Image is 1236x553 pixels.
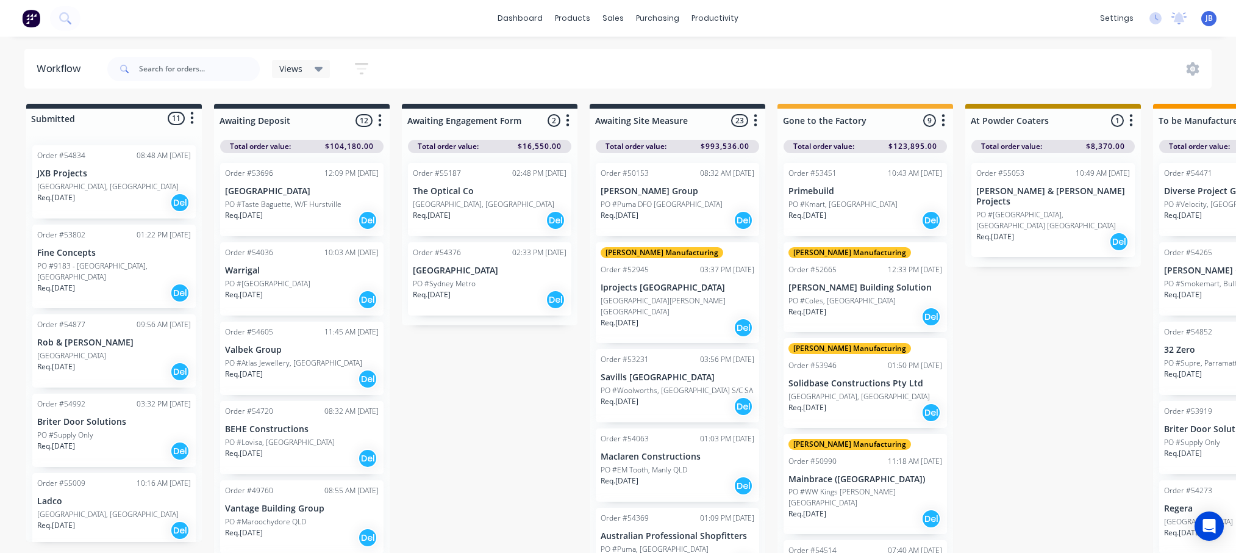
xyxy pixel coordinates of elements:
[601,513,649,524] div: Order #54369
[888,141,937,152] span: $123,895.00
[170,362,190,381] div: Del
[788,474,942,485] p: Mainbrace ([GEOGRAPHIC_DATA])
[788,456,837,467] div: Order #50990
[788,508,826,519] p: Req. [DATE]
[601,247,723,258] div: [PERSON_NAME] Manufacturing
[685,9,745,27] div: productivity
[601,210,638,221] p: Req. [DATE]
[888,360,942,371] div: 01:50 PM [DATE]
[1195,511,1224,541] div: Open Intercom Messenger
[137,150,191,161] div: 08:48 AM [DATE]
[596,9,630,27] div: sales
[512,247,566,258] div: 02:33 PM [DATE]
[225,345,379,355] p: Valbek Group
[1094,9,1140,27] div: settings
[37,319,85,330] div: Order #54877
[788,439,911,450] div: [PERSON_NAME] Manufacturing
[601,531,754,541] p: Australian Professional Shopfitters
[601,295,754,317] p: [GEOGRAPHIC_DATA][PERSON_NAME] [GEOGRAPHIC_DATA]
[225,504,379,514] p: Vantage Building Group
[888,168,942,179] div: 10:43 AM [DATE]
[888,456,942,467] div: 11:18 AM [DATE]
[37,181,179,192] p: [GEOGRAPHIC_DATA], [GEOGRAPHIC_DATA]
[1164,247,1212,258] div: Order #54265
[358,290,377,309] div: Del
[170,521,190,540] div: Del
[1164,485,1212,496] div: Order #54273
[413,199,554,210] p: [GEOGRAPHIC_DATA], [GEOGRAPHIC_DATA]
[788,186,942,197] p: Primebuild
[788,199,898,210] p: PO #Kmart, [GEOGRAPHIC_DATA]
[225,437,335,448] p: PO #Lovisa, [GEOGRAPHIC_DATA]
[788,283,942,293] p: [PERSON_NAME] Building Solution
[22,9,40,27] img: Factory
[137,230,191,240] div: 01:22 PM [DATE]
[37,417,191,427] p: Briter Door Solutions
[37,478,85,489] div: Order #55009
[793,141,854,152] span: Total order value:
[601,464,687,475] p: PO #EM Tooth, Manly QLD
[225,289,263,300] p: Req. [DATE]
[1164,527,1202,538] p: Req. [DATE]
[37,261,191,283] p: PO #9183 - [GEOGRAPHIC_DATA], [GEOGRAPHIC_DATA]
[788,247,911,258] div: [PERSON_NAME] Manufacturing
[788,402,826,413] p: Req. [DATE]
[784,242,947,332] div: [PERSON_NAME] ManufacturingOrder #5266512:33 PM [DATE][PERSON_NAME] Building SolutionPO #Coles, [...
[32,314,196,388] div: Order #5487709:56 AM [DATE]Rob & [PERSON_NAME][GEOGRAPHIC_DATA]Req.[DATE]Del
[788,168,837,179] div: Order #53451
[549,9,596,27] div: products
[630,9,685,27] div: purchasing
[546,211,565,230] div: Del
[408,163,571,236] div: Order #5518702:48 PM [DATE]The Optical Co[GEOGRAPHIC_DATA], [GEOGRAPHIC_DATA]Req.[DATE]Del
[37,283,75,294] p: Req. [DATE]
[358,369,377,389] div: Del
[788,391,930,402] p: [GEOGRAPHIC_DATA], [GEOGRAPHIC_DATA]
[1086,141,1125,152] span: $8,370.00
[37,520,75,531] p: Req. [DATE]
[358,211,377,230] div: Del
[1164,437,1220,448] p: PO #Supply Only
[788,210,826,221] p: Req. [DATE]
[225,266,379,276] p: Warrigal
[37,248,191,258] p: Fine Concepts
[225,516,306,527] p: PO #Maroochydore QLD
[1164,406,1212,417] div: Order #53919
[601,264,649,275] div: Order #52945
[225,199,341,210] p: PO #Taste Baguette, W/F Hurstville
[37,338,191,348] p: Rob & [PERSON_NAME]
[601,475,638,486] p: Req. [DATE]
[921,211,941,230] div: Del
[37,430,93,441] p: PO #Supply Only
[888,264,942,275] div: 12:33 PM [DATE]
[1164,289,1202,300] p: Req. [DATE]
[358,528,377,548] div: Del
[788,306,826,317] p: Req. [DATE]
[601,372,754,383] p: Savills [GEOGRAPHIC_DATA]
[324,485,379,496] div: 08:55 AM [DATE]
[230,141,291,152] span: Total order value:
[596,349,759,422] div: Order #5323103:56 PM [DATE]Savills [GEOGRAPHIC_DATA]PO #Woolworths, [GEOGRAPHIC_DATA] S/C SAReq.[...
[1169,141,1230,152] span: Total order value:
[137,478,191,489] div: 10:16 AM [DATE]
[413,278,476,289] p: PO #Sydney Metro
[137,319,191,330] div: 09:56 AM [DATE]
[413,247,461,258] div: Order #54376
[788,486,942,508] p: PO #WW Kings [PERSON_NAME] [GEOGRAPHIC_DATA]
[596,428,759,502] div: Order #5406301:03 PM [DATE]Maclaren ConstructionsPO #EM Tooth, Manly QLDReq.[DATE]Del
[596,163,759,236] div: Order #5015308:32 AM [DATE][PERSON_NAME] GroupPO #Puma DFO [GEOGRAPHIC_DATA]Req.[DATE]Del
[220,242,384,316] div: Order #5403610:03 AM [DATE]WarrigalPO #[GEOGRAPHIC_DATA]Req.[DATE]Del
[413,289,451,300] p: Req. [DATE]
[1109,232,1129,251] div: Del
[413,186,566,197] p: The Optical Co
[601,354,649,365] div: Order #53231
[225,210,263,221] p: Req. [DATE]
[225,369,263,380] p: Req. [DATE]
[788,295,896,306] p: PO #Coles, [GEOGRAPHIC_DATA]
[32,473,196,546] div: Order #5500910:16 AM [DATE]Ladco[GEOGRAPHIC_DATA], [GEOGRAPHIC_DATA]Req.[DATE]Del
[1164,168,1212,179] div: Order #54471
[324,247,379,258] div: 10:03 AM [DATE]
[225,247,273,258] div: Order #54036
[1076,168,1130,179] div: 10:49 AM [DATE]
[518,141,562,152] span: $16,550.00
[37,230,85,240] div: Order #53802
